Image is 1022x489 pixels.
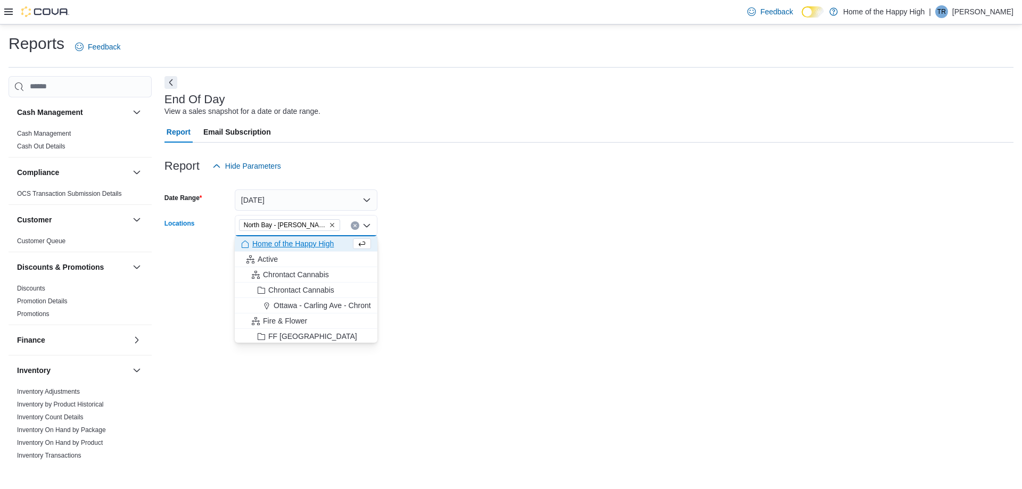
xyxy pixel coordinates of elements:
button: Active [235,252,377,267]
span: Promotion Details [17,297,68,305]
a: Cash Out Details [17,143,65,150]
span: Feedback [760,6,793,17]
a: OCS Transaction Submission Details [17,190,122,197]
div: Cash Management [9,127,152,157]
button: Ottawa - Carling Ave - Chrontact Cannabis [235,298,377,313]
button: Close list of options [362,221,371,230]
span: FF [GEOGRAPHIC_DATA] [268,331,357,342]
a: Feedback [71,36,125,57]
button: Compliance [130,166,143,179]
button: Hide Parameters [208,155,285,177]
span: Email Subscription [203,121,271,143]
span: North Bay - Thibeault Terrace - Fire & Flower [239,219,340,231]
a: Inventory On Hand by Product [17,439,103,446]
h1: Reports [9,33,64,54]
p: | [929,5,931,18]
span: Discounts [17,284,45,293]
span: Cash Out Details [17,142,65,151]
a: Inventory by Product Historical [17,401,104,408]
span: Cash Management [17,129,71,138]
span: TR [937,5,946,18]
span: Chrontact Cannabis [263,269,329,280]
a: Inventory Count Details [17,413,84,421]
h3: Compliance [17,167,59,178]
h3: Customer [17,214,52,225]
label: Locations [164,219,195,228]
span: Ottawa - Carling Ave - Chrontact Cannabis [274,300,414,311]
button: Discounts & Promotions [130,261,143,273]
span: Report [167,121,191,143]
button: Fire & Flower [235,313,377,329]
p: [PERSON_NAME] [952,5,1013,18]
button: Cash Management [130,106,143,119]
span: Chrontact Cannabis [268,285,334,295]
a: Inventory On Hand by Package [17,426,106,434]
button: Chrontact Cannabis [235,267,377,283]
div: Tom Rishaur [935,5,948,18]
span: Home of the Happy High [252,238,334,249]
button: Chrontact Cannabis [235,283,377,298]
h3: Cash Management [17,107,83,118]
button: Finance [130,334,143,346]
button: Next [164,76,177,89]
a: Discounts [17,285,45,292]
h3: Finance [17,335,45,345]
div: View a sales snapshot for a date or date range. [164,106,320,117]
span: Fire & Flower [263,316,307,326]
h3: Inventory [17,365,51,376]
p: Home of the Happy High [843,5,925,18]
span: Hide Parameters [225,161,281,171]
button: Inventory [17,365,128,376]
span: Inventory Transactions [17,451,81,460]
button: Discounts & Promotions [17,262,128,272]
a: Inventory Adjustments [17,388,80,395]
h3: Report [164,160,200,172]
h3: Discounts & Promotions [17,262,104,272]
button: Customer [17,214,128,225]
button: FF [GEOGRAPHIC_DATA] [235,329,377,344]
button: Customer [130,213,143,226]
a: Promotion Details [17,297,68,305]
span: Package Details [17,464,63,473]
label: Date Range [164,194,202,202]
span: Inventory Count Details [17,413,84,421]
img: Cova [21,6,69,17]
h3: End Of Day [164,93,225,106]
button: [DATE] [235,189,377,211]
button: Clear input [351,221,359,230]
a: Feedback [743,1,797,22]
button: Home of the Happy High [235,236,377,252]
button: Finance [17,335,128,345]
span: Inventory by Product Historical [17,400,104,409]
span: North Bay - [PERSON_NAME] Terrace - Fire & Flower [244,220,327,230]
div: Customer [9,235,152,252]
button: Inventory [130,364,143,377]
input: Dark Mode [802,6,824,18]
a: Cash Management [17,130,71,137]
div: Compliance [9,187,152,204]
span: Active [258,254,278,264]
a: Inventory Transactions [17,452,81,459]
a: Promotions [17,310,50,318]
a: Customer Queue [17,237,65,245]
div: Discounts & Promotions [9,282,152,325]
button: Compliance [17,167,128,178]
span: Feedback [88,42,120,52]
button: Cash Management [17,107,128,118]
button: Remove North Bay - Thibeault Terrace - Fire & Flower from selection in this group [329,222,335,228]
